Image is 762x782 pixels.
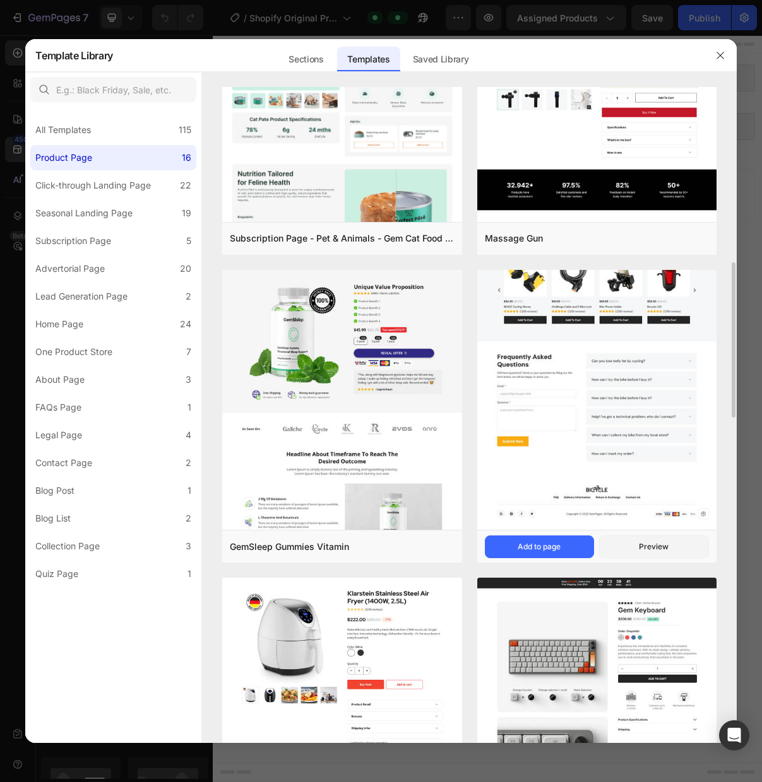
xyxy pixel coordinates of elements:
[186,428,191,443] div: 4
[305,119,472,134] span: Shopify section: product-recommendations
[243,206,319,219] div: Choose templates
[35,233,111,248] div: Subscription Page
[186,511,191,526] div: 2
[35,511,71,526] div: Blog List
[349,178,409,191] span: Add section
[182,150,191,165] div: 16
[186,344,191,359] div: 7
[35,566,78,581] div: Quiz Page
[599,535,709,558] button: Preview
[342,206,408,219] div: Generate layout
[230,231,454,246] div: Subscription Page - Pet & Animals - Gem Cat Food - Style 4
[35,206,133,221] div: Seasonal Landing Page
[186,372,191,387] div: 3
[35,372,85,387] div: About Page
[485,231,543,246] div: Massage Gun
[179,122,191,137] div: 115
[35,483,74,498] div: Blog Post
[180,178,191,193] div: 22
[485,535,595,558] button: Add to page
[237,222,323,233] span: inspired by CRO experts
[35,150,92,165] div: Product Page
[337,47,400,72] div: Templates
[35,178,151,193] div: Click-through Landing Page
[188,566,191,581] div: 1
[434,206,511,219] div: Add blank section
[278,47,333,72] div: Sections
[35,428,82,443] div: Legal Page
[35,455,92,470] div: Contact Page
[180,261,191,276] div: 20
[186,455,191,470] div: 2
[318,52,459,67] span: Shopify section: product-information
[719,720,749,750] div: Open Intercom Messenger
[35,261,105,276] div: Advertorial Page
[35,122,91,137] div: All Templates
[188,483,191,498] div: 1
[35,539,100,554] div: Collection Page
[35,39,113,72] h2: Template Library
[425,222,519,233] span: then drag & drop elements
[35,344,112,359] div: One Product Store
[188,400,191,415] div: 1
[35,317,83,332] div: Home Page
[186,289,191,304] div: 2
[639,541,669,552] div: Preview
[182,206,191,221] div: 19
[186,233,191,248] div: 5
[180,317,191,332] div: 24
[230,539,349,554] div: GemSleep Gummies Vitamin
[30,77,196,102] input: E.g.: Black Friday, Sale, etc.
[186,539,191,554] div: 3
[35,289,128,304] div: Lead Generation Page
[518,541,561,552] div: Add to page
[403,47,479,72] div: Saved Library
[340,222,408,233] span: from URL or image
[35,400,81,415] div: FAQs Page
